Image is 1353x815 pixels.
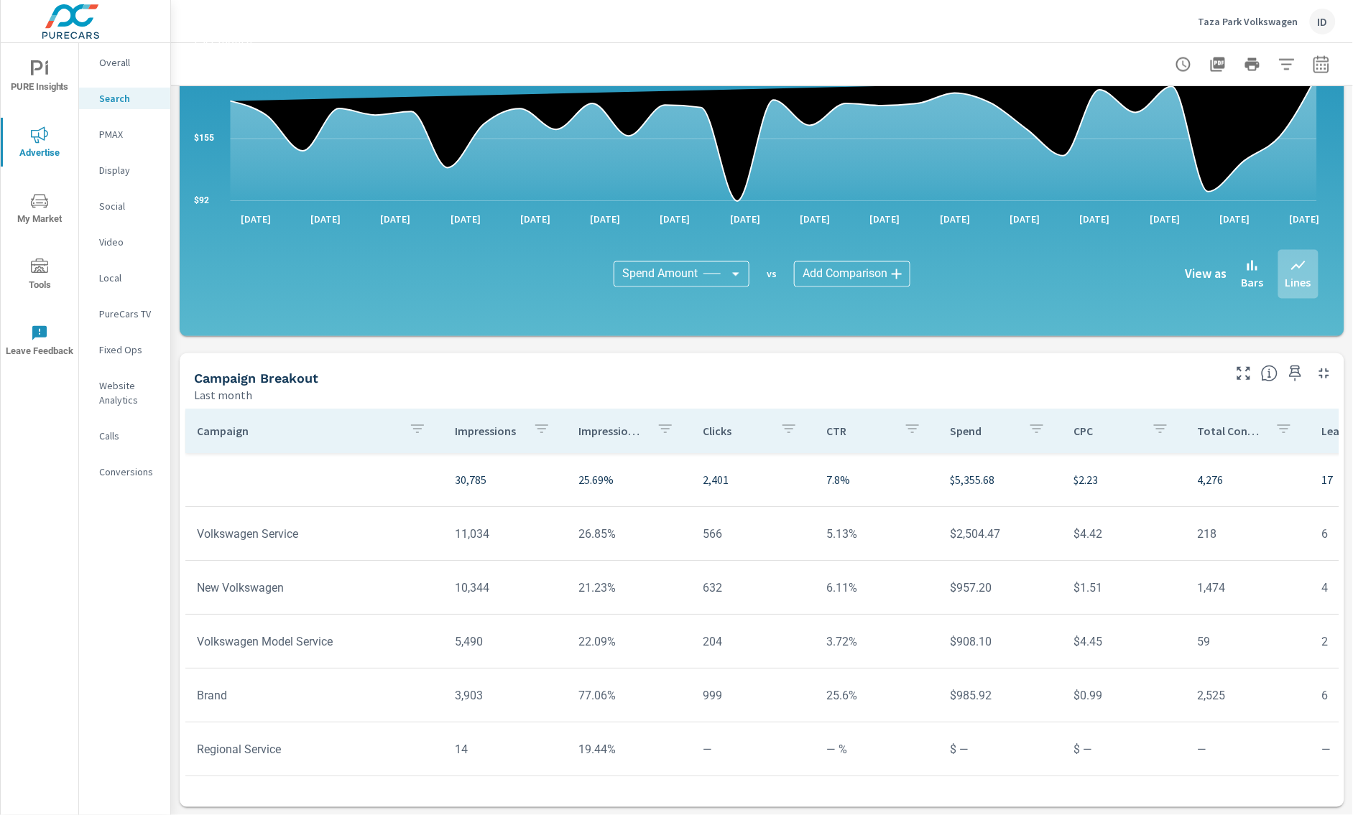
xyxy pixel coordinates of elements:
[1186,624,1310,661] td: 59
[79,231,170,253] div: Video
[1313,362,1336,385] button: Minimize Widget
[1232,362,1255,385] button: Make Fullscreen
[194,134,214,144] text: $155
[194,371,318,386] h5: Campaign Breakout
[691,570,815,607] td: 632
[79,339,170,360] div: Fixed Ops
[79,375,170,411] div: Website Analytics
[790,213,840,227] p: [DATE]
[185,570,443,607] td: New Volkswagen
[79,425,170,447] div: Calls
[826,424,892,439] p: CTR
[1186,678,1310,714] td: 2,525
[99,55,159,70] p: Overall
[1063,516,1186,553] td: $4.42
[1,43,78,373] div: nav menu
[1198,424,1264,439] p: Total Conversions
[1285,274,1311,292] p: Lines
[1063,732,1186,768] td: $ —
[79,52,170,73] div: Overall
[99,127,159,141] p: PMAX
[99,307,159,321] p: PureCars TV
[860,213,910,227] p: [DATE]
[579,472,680,489] p: 25.69%
[99,163,159,177] p: Display
[1063,678,1186,714] td: $0.99
[99,465,159,479] p: Conversions
[803,267,887,281] span: Add Comparison
[79,461,170,483] div: Conversions
[691,732,815,768] td: —
[1242,274,1264,292] p: Bars
[1284,362,1307,385] span: Save this to your personalized report
[938,570,1062,607] td: $957.20
[580,213,630,227] p: [DATE]
[1238,50,1267,79] button: Print Report
[703,424,769,439] p: Clicks
[938,516,1062,553] td: $2,504.47
[749,268,794,281] p: vs
[691,516,815,553] td: 566
[99,343,159,357] p: Fixed Ops
[815,732,938,768] td: — %
[79,88,170,109] div: Search
[950,424,1016,439] p: Spend
[185,732,443,768] td: Regional Service
[794,261,910,287] div: Add Comparison
[1140,213,1190,227] p: [DATE]
[1063,570,1186,607] td: $1.51
[1273,50,1301,79] button: Apply Filters
[614,261,749,287] div: Spend Amount
[443,732,567,768] td: 14
[1074,472,1175,489] p: $2.23
[1186,267,1227,281] h6: View as
[5,325,74,360] span: Leave Feedback
[510,213,560,227] p: [DATE]
[99,91,159,106] p: Search
[1198,472,1298,489] p: 4,276
[197,424,397,439] p: Campaign
[443,516,567,553] td: 11,034
[938,732,1062,768] td: $ —
[194,195,209,205] text: $92
[815,678,938,714] td: 25.6%
[300,213,351,227] p: [DATE]
[455,472,555,489] p: 30,785
[443,570,567,607] td: 10,344
[579,424,645,439] p: Impression Share
[1261,365,1278,382] span: This is a summary of Search performance results by campaign. Each column can be sorted.
[622,267,698,281] span: Spend Amount
[568,624,691,661] td: 22.09%
[79,159,170,181] div: Display
[691,678,815,714] td: 999
[443,678,567,714] td: 3,903
[79,195,170,217] div: Social
[1070,213,1120,227] p: [DATE]
[568,732,691,768] td: 19.44%
[99,199,159,213] p: Social
[703,472,803,489] p: 2,401
[691,624,815,661] td: 204
[815,624,938,661] td: 3.72%
[938,624,1062,661] td: $908.10
[930,213,980,227] p: [DATE]
[99,429,159,443] p: Calls
[568,678,691,714] td: 77.06%
[455,424,521,439] p: Impressions
[185,624,443,661] td: Volkswagen Model Service
[568,516,691,553] td: 26.85%
[5,126,74,162] span: Advertise
[79,303,170,325] div: PureCars TV
[1063,624,1186,661] td: $4.45
[1210,213,1260,227] p: [DATE]
[1000,213,1050,227] p: [DATE]
[194,387,252,404] p: Last month
[1204,50,1232,79] button: "Export Report to PDF"
[79,267,170,289] div: Local
[1186,570,1310,607] td: 1,474
[5,259,74,294] span: Tools
[815,516,938,553] td: 5.13%
[1280,213,1330,227] p: [DATE]
[99,235,159,249] p: Video
[1074,424,1140,439] p: CPC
